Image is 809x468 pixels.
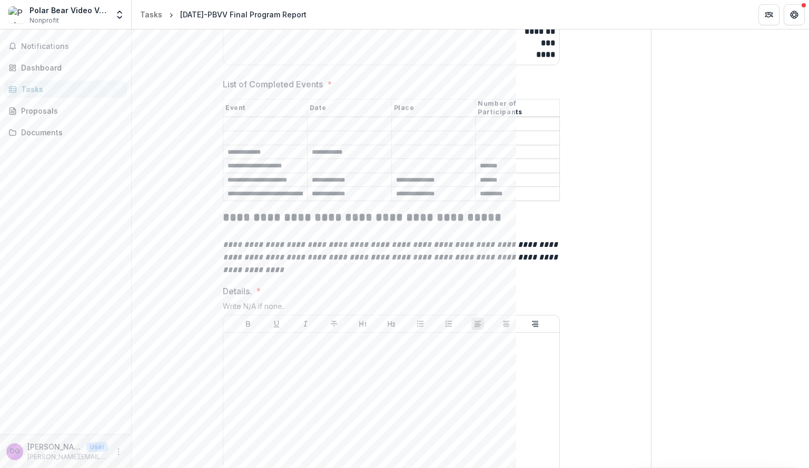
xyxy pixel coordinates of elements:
[86,442,108,452] p: User
[500,317,512,330] button: Align Center
[4,59,127,76] a: Dashboard
[27,452,108,462] p: [PERSON_NAME][EMAIL_ADDRESS][DOMAIN_NAME]
[223,99,308,117] th: Event
[136,7,166,22] a: Tasks
[4,124,127,141] a: Documents
[29,5,108,16] div: Polar Bear Video Ventures Inc.
[307,99,391,117] th: Date
[112,4,127,25] button: Open entity switcher
[21,42,123,51] span: Notifications
[27,441,82,452] p: [PERSON_NAME]
[242,317,254,330] button: Bold
[328,317,340,330] button: Strike
[21,105,119,116] div: Proposals
[385,317,398,330] button: Heading 2
[391,99,476,117] th: Place
[471,317,484,330] button: Align Left
[414,317,427,330] button: Bullet List
[21,127,119,138] div: Documents
[112,445,125,458] button: More
[476,99,560,117] th: Number of Participants
[442,317,455,330] button: Ordered List
[21,62,119,73] div: Dashboard
[8,6,25,23] img: Polar Bear Video Ventures Inc.
[4,81,127,98] a: Tasks
[223,285,252,297] p: Details.
[4,38,127,55] button: Notifications
[223,78,323,91] p: List of Completed Events
[529,317,541,330] button: Align Right
[299,317,312,330] button: Italicize
[10,448,20,455] div: Daria Gromova
[270,317,283,330] button: Underline
[4,102,127,120] a: Proposals
[758,4,780,25] button: Partners
[357,317,369,330] button: Heading 1
[136,7,311,22] nav: breadcrumb
[784,4,805,25] button: Get Help
[223,302,560,315] div: Write N/A if none.
[21,84,119,95] div: Tasks
[180,9,307,20] div: [DATE]-PBVV Final Program Report
[140,9,162,20] div: Tasks
[29,16,59,25] span: Nonprofit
